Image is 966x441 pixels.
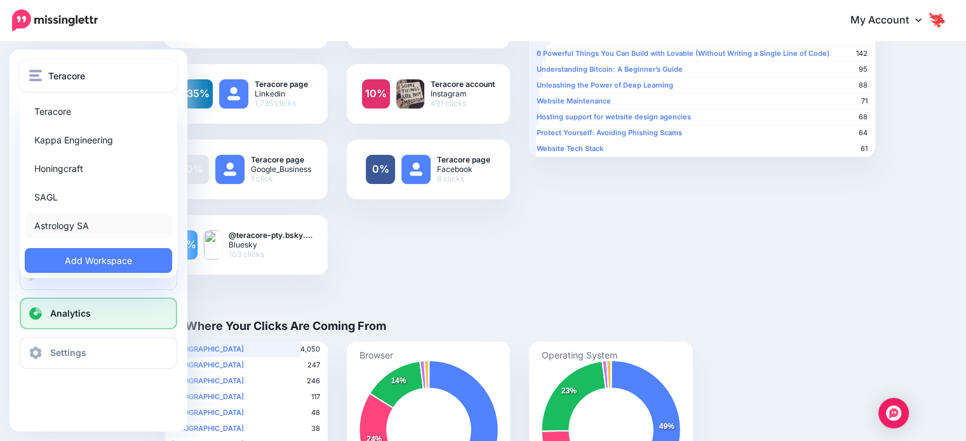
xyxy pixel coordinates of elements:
[859,128,868,138] span: 64
[307,360,320,370] span: 247
[184,79,213,109] a: 35%
[431,79,495,89] b: Teracore account
[437,164,490,174] span: Facebook
[542,349,617,360] text: Operating System
[861,144,868,154] span: 61
[25,213,172,238] a: Astrology SA
[171,408,244,417] b: [GEOGRAPHIC_DATA]
[401,155,431,184] img: user_default_image.png
[229,249,312,259] span: 103 clicks
[171,424,244,433] b: [GEOGRAPHIC_DATA]
[359,349,393,360] text: Browser
[838,5,947,36] a: My Account
[537,144,603,153] b: Website Tech Stack
[878,398,909,428] div: Open Intercom Messenger
[537,65,683,74] b: Understanding Bitcoin: A Beginner’s Guide
[229,230,312,240] b: @teracore-pty.bsky.…
[179,230,198,260] a: 2%
[362,79,390,109] a: 10%
[300,345,320,354] span: 4,050
[219,79,248,109] img: user_default_image.png
[537,128,682,137] b: Protect Yourself: Avoiding Phishing Scams
[537,112,691,121] b: Hosting support for website design agencies
[25,156,172,181] a: Honingcraft
[537,81,673,89] b: Unleashing the Power of Deep Learning
[48,69,85,83] span: Teracore
[12,10,98,31] img: Missinglettr
[20,337,177,369] a: Settings
[25,185,172,209] a: SAGL
[431,89,495,98] span: Instagram
[171,360,244,369] b: [GEOGRAPHIC_DATA]
[20,258,177,290] a: Create
[50,347,86,358] span: Settings
[255,89,308,98] span: Linkedin
[50,308,91,319] span: Analytics
[171,376,244,385] b: [GEOGRAPHIC_DATA]
[164,318,386,333] h4: Where Your Clicks Are Coming From
[311,392,320,402] span: 117
[25,248,172,273] a: Add Workspace
[255,79,308,89] b: Teracore page
[180,155,209,184] a: 0%
[537,49,829,58] b: 6 Powerful Things You Can Build with Lovable (Without Writing a Single Line of Code)
[859,112,868,122] span: 68
[537,96,611,105] b: Website Maintenance
[229,240,312,249] span: Bluesky
[215,155,245,184] img: user_default_image.png
[307,376,320,386] span: 246
[171,345,244,353] b: [GEOGRAPHIC_DATA]
[251,155,311,164] b: Teracore page
[366,155,395,184] a: 0%
[20,298,177,329] a: Analytics
[311,424,320,433] span: 38
[25,128,172,152] a: Kappa Engineering
[251,174,311,183] span: 1 click
[859,65,868,74] span: 95
[859,81,868,90] span: 88
[437,174,490,183] span: 8 clicks
[29,70,42,81] img: menu.png
[861,96,868,106] span: 71
[437,155,490,164] b: Teracore page
[20,60,177,91] button: Teracore
[251,164,311,174] span: Google_Business
[537,23,844,42] b: Why South African Households Are Switching from Mobile Data to Fibre: Save Money, Get Unlimited &...
[856,49,868,58] span: 142
[171,392,244,401] b: [GEOGRAPHIC_DATA]
[431,98,495,108] span: 491 clicks
[25,99,172,124] a: Teracore
[396,79,424,109] img: .png-82458
[311,408,320,418] span: 48
[255,98,308,108] span: 1,735 clicks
